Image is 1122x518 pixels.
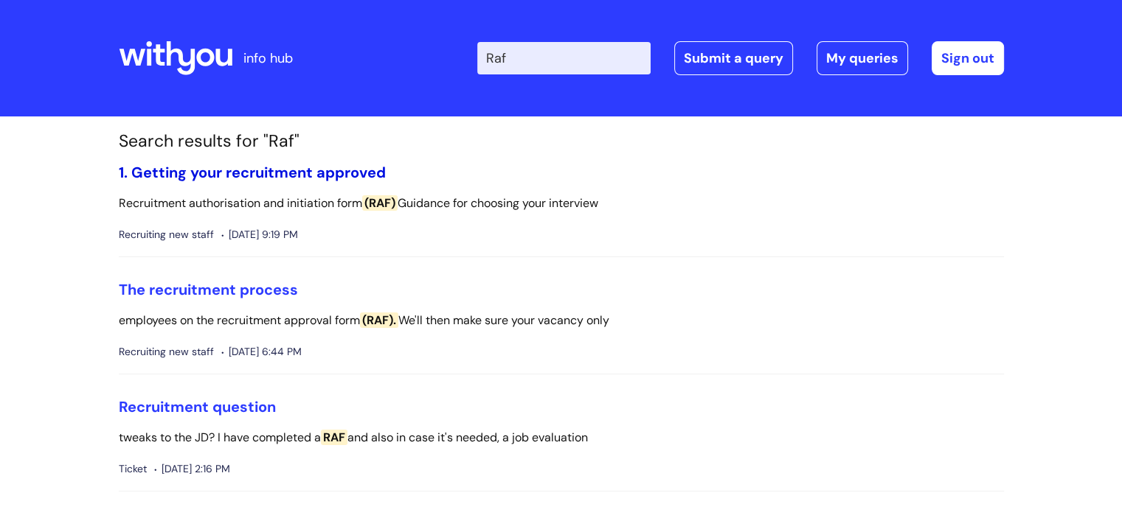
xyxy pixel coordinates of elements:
[119,193,1004,214] p: Recruitment authorisation and initiation form Guidance for choosing your interview
[817,41,908,75] a: My queries
[119,225,214,244] span: Recruiting new staff
[932,41,1004,75] a: Sign out
[119,280,298,299] a: The recruitment process
[154,460,230,478] span: [DATE] 2:16 PM
[119,427,1004,449] p: tweaks to the JD? I have completed a and also in case it's needed, a job evaluation
[119,397,276,416] a: Recruitment question
[119,310,1004,332] p: employees on the recruitment approval form We'll then make sure your vacancy only
[119,163,386,182] a: 1. Getting your recruitment approved
[221,343,302,361] span: [DATE] 6:44 PM
[243,46,293,70] p: info hub
[119,131,1004,152] h1: Search results for "Raf"
[477,42,651,74] input: Search
[477,41,1004,75] div: | -
[321,430,347,445] span: RAF
[119,343,214,361] span: Recruiting new staff
[221,225,298,244] span: [DATE] 9:19 PM
[119,460,147,478] span: Ticket
[360,312,398,328] span: (RAF).
[362,195,398,211] span: (RAF)
[674,41,793,75] a: Submit a query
